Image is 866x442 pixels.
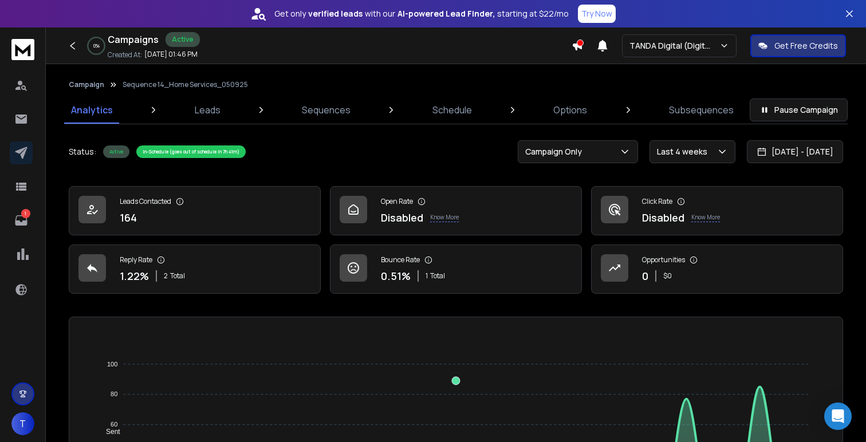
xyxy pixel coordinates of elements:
[10,209,33,232] a: 1
[120,268,149,284] p: 1.22 %
[747,140,843,163] button: [DATE] - [DATE]
[11,39,34,60] img: logo
[274,8,569,19] p: Get only with our starting at $22/mo
[669,103,734,117] p: Subsequences
[642,210,684,226] p: Disabled
[120,197,171,206] p: Leads Contacted
[642,197,672,206] p: Click Rate
[774,40,838,52] p: Get Free Credits
[71,103,113,117] p: Analytics
[750,98,848,121] button: Pause Campaign
[591,186,843,235] a: Click RateDisabledKnow More
[381,197,413,206] p: Open Rate
[11,412,34,435] button: T
[663,271,672,281] p: $ 0
[69,244,321,294] a: Reply Rate1.22%2Total
[578,5,616,23] button: Try Now
[381,268,411,284] p: 0.51 %
[397,8,495,19] strong: AI-powered Lead Finder,
[629,40,719,52] p: TANDA Digital (Digital Sip)
[581,8,612,19] p: Try Now
[144,50,198,59] p: [DATE] 01:46 PM
[642,268,648,284] p: 0
[657,146,712,157] p: Last 4 weeks
[330,244,582,294] a: Bounce Rate0.51%1Total
[750,34,846,57] button: Get Free Credits
[430,213,459,222] p: Know More
[107,361,117,368] tspan: 100
[553,103,587,117] p: Options
[120,255,152,265] p: Reply Rate
[103,145,129,158] div: Active
[93,42,100,49] p: 0 %
[591,244,843,294] a: Opportunities0$0
[662,96,741,124] a: Subsequences
[123,80,248,89] p: Sequence 14_Home Services_050925
[108,50,142,60] p: Created At:
[432,103,472,117] p: Schedule
[69,80,104,89] button: Campaign
[188,96,227,124] a: Leads
[166,32,200,47] div: Active
[426,96,479,124] a: Schedule
[111,391,117,398] tspan: 80
[308,8,363,19] strong: verified leads
[691,213,720,222] p: Know More
[120,210,137,226] p: 164
[381,210,423,226] p: Disabled
[21,209,30,218] p: 1
[426,271,428,281] span: 1
[525,146,586,157] p: Campaign Only
[69,146,96,157] p: Status:
[108,33,159,46] h1: Campaigns
[381,255,420,265] p: Bounce Rate
[295,96,357,124] a: Sequences
[170,271,185,281] span: Total
[195,103,221,117] p: Leads
[64,96,120,124] a: Analytics
[824,402,852,430] div: Open Intercom Messenger
[69,186,321,235] a: Leads Contacted164
[642,255,685,265] p: Opportunities
[330,186,582,235] a: Open RateDisabledKnow More
[546,96,594,124] a: Options
[111,421,117,428] tspan: 60
[302,103,351,117] p: Sequences
[430,271,445,281] span: Total
[97,428,120,436] span: Sent
[164,271,168,281] span: 2
[136,145,246,158] div: In-Schedule (goes out of schedule in 7h 41m)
